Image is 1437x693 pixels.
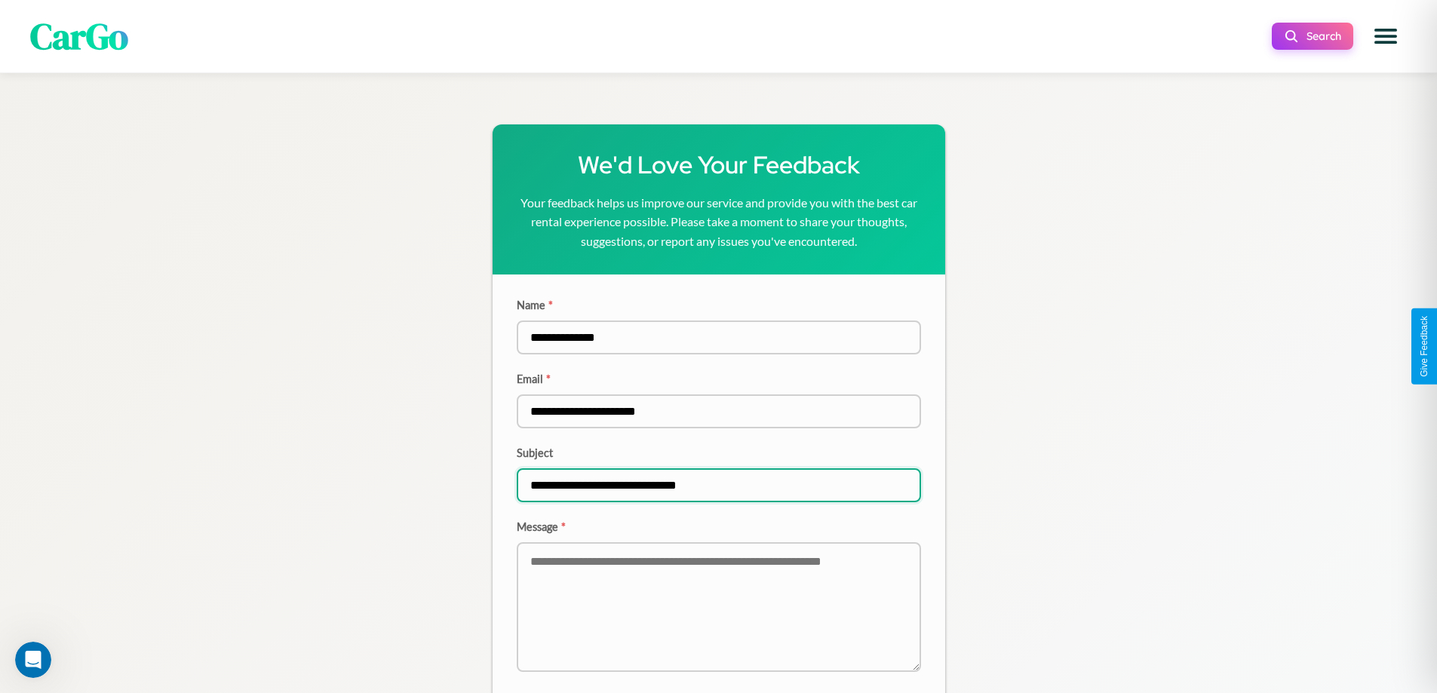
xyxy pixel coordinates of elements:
p: Your feedback helps us improve our service and provide you with the best car rental experience po... [517,193,921,251]
div: Give Feedback [1419,316,1429,377]
button: Search [1272,23,1353,50]
iframe: Intercom live chat [15,642,51,678]
label: Email [517,373,921,385]
button: Open menu [1365,15,1407,57]
label: Message [517,520,921,533]
label: Name [517,299,921,311]
label: Subject [517,446,921,459]
span: Search [1307,29,1341,43]
h1: We'd Love Your Feedback [517,149,921,181]
span: CarGo [30,11,128,61]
